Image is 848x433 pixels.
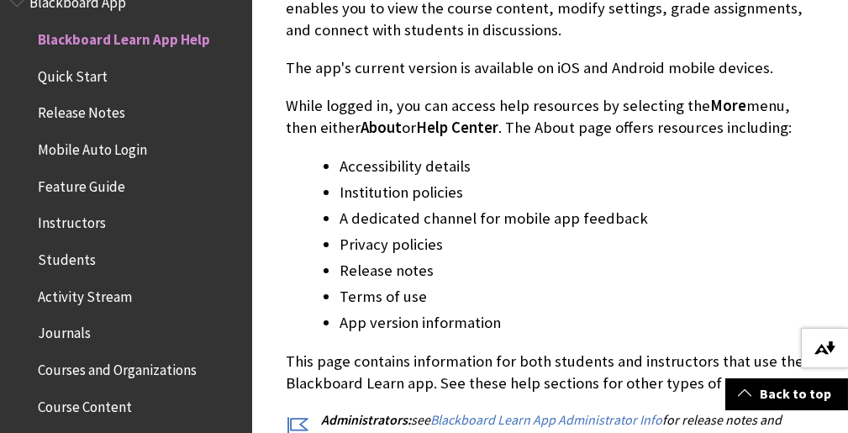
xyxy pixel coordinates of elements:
[286,57,814,79] p: The app's current version is available on iOS and Android mobile devices.
[38,25,210,48] span: Blackboard Learn App Help
[340,233,814,256] li: Privacy policies
[340,207,814,230] li: A dedicated channel for mobile app feedback
[38,319,91,342] span: Journals
[38,246,96,268] span: Students
[710,96,746,115] span: More
[286,95,814,139] p: While logged in, you can access help resources by selecting the menu, then either or . The About ...
[340,181,814,204] li: Institution policies
[340,285,814,309] li: Terms of use
[725,378,848,409] a: Back to top
[38,62,108,85] span: Quick Start
[38,135,147,158] span: Mobile Auto Login
[38,209,106,232] span: Instructors
[340,311,814,335] li: App version information
[38,172,125,195] span: Feature Guide
[430,411,662,429] a: Blackboard Learn App Administrator Info
[38,393,132,415] span: Course Content
[340,259,814,283] li: Release notes
[416,118,498,137] span: Help Center
[38,356,197,378] span: Courses and Organizations
[286,351,814,394] p: This page contains information for both students and instructors that use the Blackboard Learn ap...
[361,118,402,137] span: About
[38,99,125,122] span: Release Notes
[38,283,132,305] span: Activity Stream
[321,411,411,428] span: Administrators:
[340,155,814,178] li: Accessibility details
